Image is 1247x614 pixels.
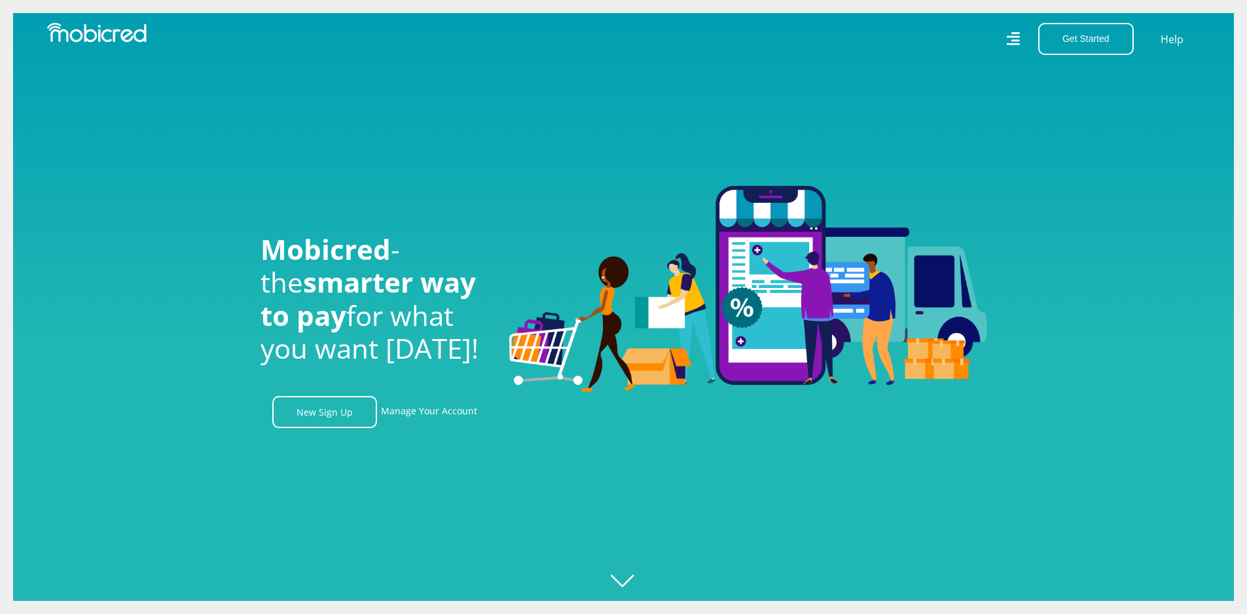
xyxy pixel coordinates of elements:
span: smarter way to pay [261,263,476,333]
a: Manage Your Account [381,396,477,428]
span: Mobicred [261,230,391,268]
h1: - the for what you want [DATE]! [261,233,490,365]
a: New Sign Up [272,396,377,428]
a: Help [1160,31,1184,48]
button: Get Started [1038,23,1134,55]
img: Mobicred [47,23,147,43]
img: Welcome to Mobicred [509,186,987,393]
